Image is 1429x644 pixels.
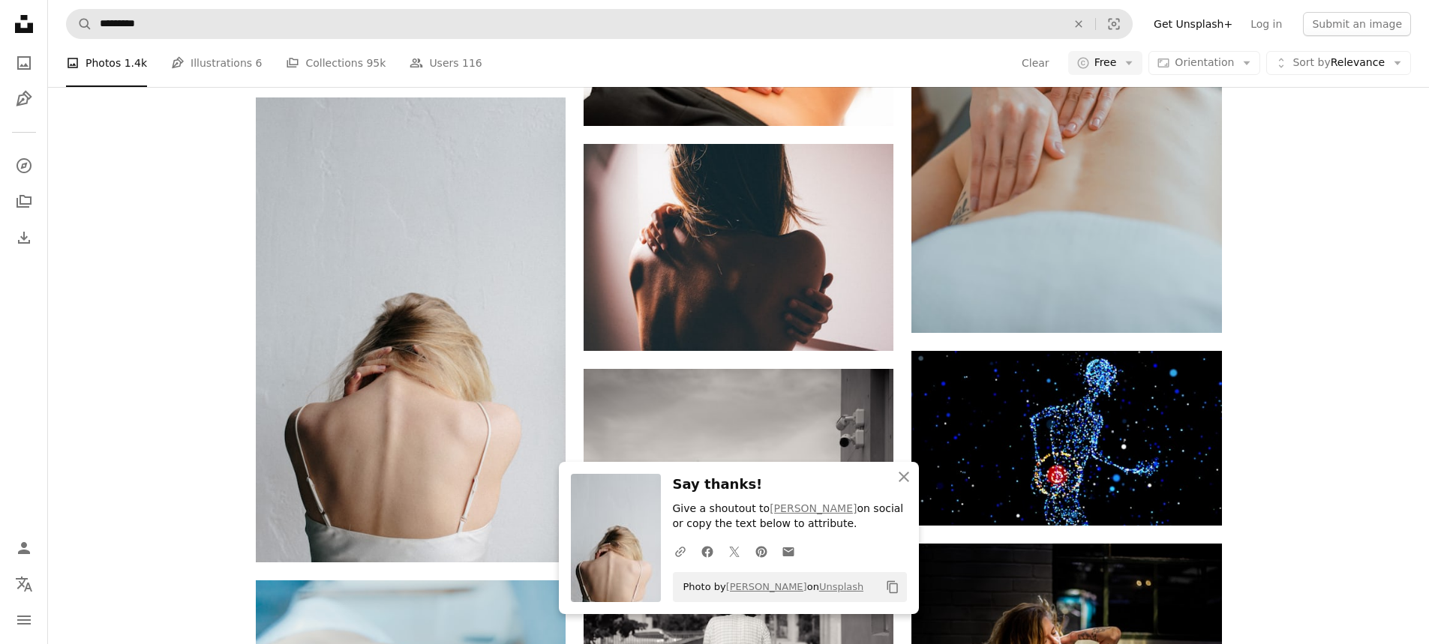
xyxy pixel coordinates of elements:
a: Explore [9,151,39,181]
span: 95k [366,55,386,71]
form: Find visuals sitewide [66,9,1133,39]
span: Orientation [1175,56,1234,68]
a: Photos [9,48,39,78]
a: Share on Facebook [694,536,721,566]
a: Users 116 [410,39,482,87]
img: woman in white tank top [256,97,566,562]
a: Share on Pinterest [748,536,775,566]
button: Search Unsplash [67,10,92,38]
a: [PERSON_NAME] [770,502,857,514]
button: Free [1068,51,1143,75]
button: Clear [1062,10,1095,38]
h3: Say thanks! [673,474,907,496]
p: Give a shoutout to on social or copy the text below to attribute. [673,502,907,532]
a: Illustrations 6 [171,39,262,87]
a: Download History [9,223,39,253]
button: Sort byRelevance [1266,51,1411,75]
a: close photo of woman's back [584,241,893,254]
span: 116 [462,55,482,71]
a: Get Unsplash+ [1145,12,1241,36]
button: Clear [1021,51,1050,75]
a: grayscale photo of man in black and white checked long sleeve shirt and black pants standing [584,602,893,616]
a: Log in [1241,12,1291,36]
span: Relevance [1292,55,1385,70]
a: Collections [9,187,39,217]
a: Illustrations [9,84,39,114]
button: Menu [9,605,39,635]
button: Copy to clipboard [880,574,905,600]
button: Orientation [1148,51,1260,75]
a: Home — Unsplash [9,9,39,42]
a: Collections 95k [286,39,386,87]
a: Unsplash [819,581,863,592]
a: man massaging woman's body [911,94,1221,107]
a: Log in / Sign up [9,533,39,563]
a: [PERSON_NAME] [726,581,807,592]
span: Photo by on [676,575,864,599]
span: 6 [256,55,263,71]
a: Share on Twitter [721,536,748,566]
button: Language [9,569,39,599]
img: close photo of woman's back [584,144,893,350]
button: Visual search [1096,10,1132,38]
span: Free [1094,55,1117,70]
span: Sort by [1292,56,1330,68]
a: a picture of a person with a red ball in their hand [911,431,1221,445]
a: Share over email [775,536,802,566]
button: Submit an image [1303,12,1411,36]
a: woman in white tank top [256,323,566,337]
img: a picture of a person with a red ball in their hand [911,351,1221,525]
